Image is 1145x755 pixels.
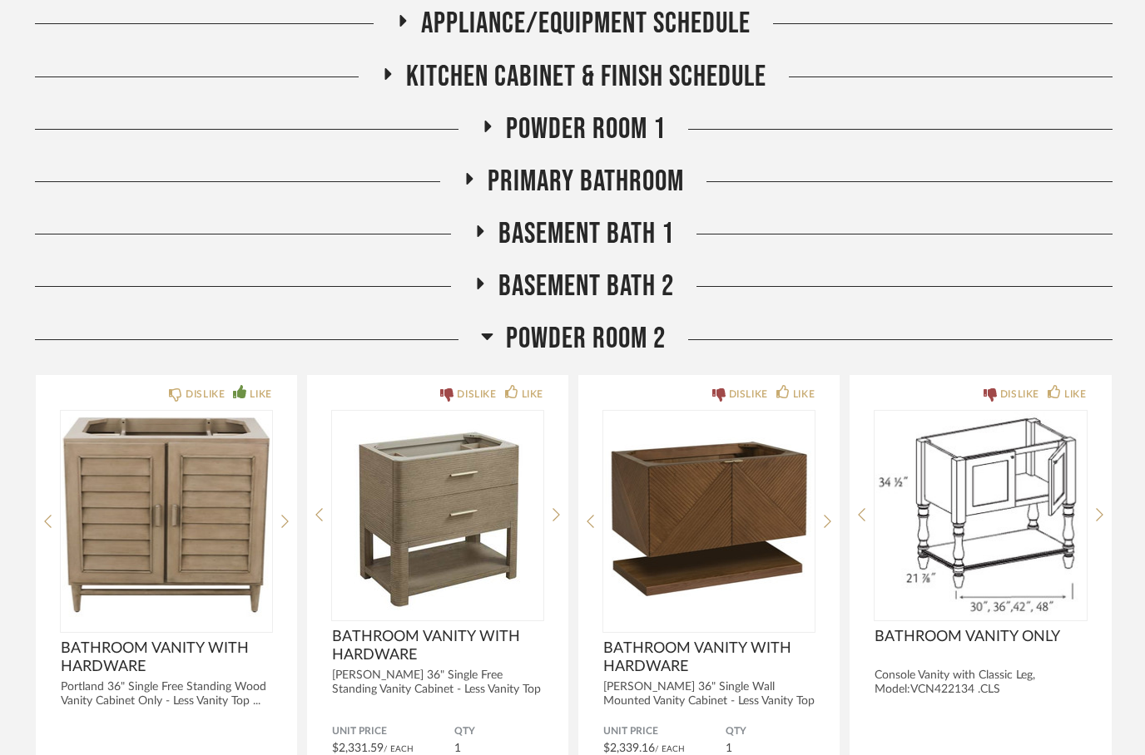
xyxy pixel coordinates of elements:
[875,628,1086,646] span: BATHROOM VANITY ONLY
[61,639,272,676] span: BATHROOM VANITY WITH HARDWARE
[384,745,414,753] span: / Each
[875,411,1086,619] img: undefined
[603,639,815,676] span: BATHROOM VANITY WITH HARDWARE
[457,386,496,402] div: DISLIKE
[332,743,384,754] span: $2,331.59
[1000,386,1039,402] div: DISLIKE
[61,411,272,619] img: undefined
[506,321,666,357] span: POWDER ROOM 2
[726,725,815,738] span: QTY
[250,386,271,402] div: LIKE
[875,669,1086,697] div: Console Vanity with Classic Leg, Model:VCN422134 .CLS
[603,411,815,619] img: undefined
[406,59,766,95] span: Kitchen Cabinet & Finish Schedule
[603,725,726,738] span: Unit Price
[332,411,543,619] img: undefined
[726,743,732,754] span: 1
[1064,386,1086,402] div: LIKE
[603,411,815,619] div: 0
[603,680,815,723] div: [PERSON_NAME] 36" Single Wall Mounted Vanity Cabinet - Less Vanity Top Model: D200...
[454,725,543,738] span: QTY
[186,386,225,402] div: DISLIKE
[498,216,674,252] span: BASEMENT BATH 1
[332,725,454,738] span: Unit Price
[61,411,272,619] div: 0
[498,269,674,304] span: BASEMENT BATH 2
[729,386,768,402] div: DISLIKE
[522,386,543,402] div: LIKE
[421,6,751,42] span: Appliance/Equipment Schedule
[61,680,272,708] div: Portland 36" Single Free Standing Wood Vanity Cabinet Only - Less Vanity Top ...
[603,743,655,754] span: $2,339.16
[506,111,666,147] span: POWDER ROOM 1
[793,386,815,402] div: LIKE
[454,743,461,754] span: 1
[332,628,543,664] span: BATHROOM VANITY WITH HARDWARE
[655,745,685,753] span: / Each
[488,164,684,200] span: Primary Bathroom
[332,669,543,711] div: [PERSON_NAME] 36" Single Free Standing Vanity Cabinet - Less Vanity Top Model: D704...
